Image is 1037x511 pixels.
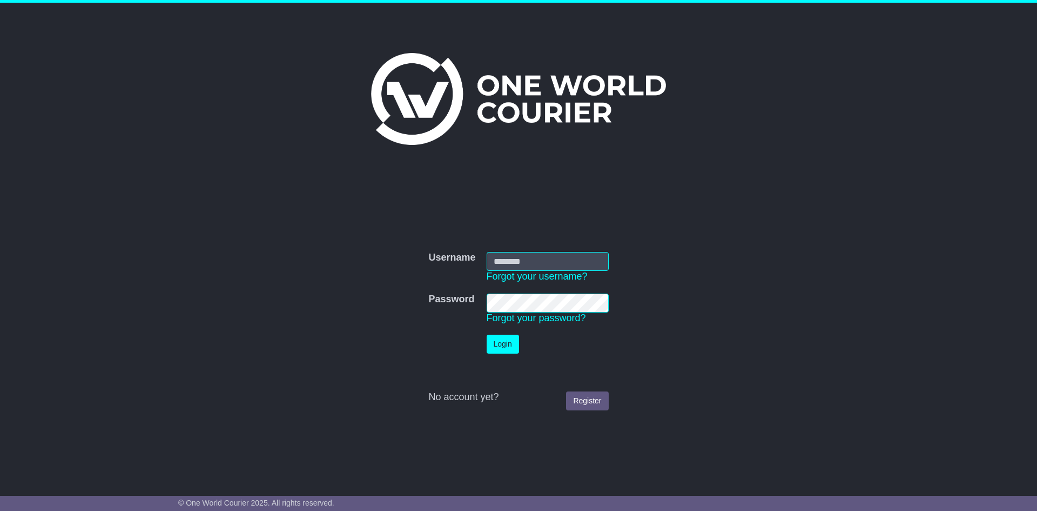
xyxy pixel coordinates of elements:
label: Username [428,252,475,264]
a: Register [566,391,608,410]
img: One World [371,53,666,145]
span: © One World Courier 2025. All rights reserved. [178,499,334,507]
label: Password [428,294,474,306]
div: No account yet? [428,391,608,403]
a: Forgot your username? [487,271,588,282]
a: Forgot your password? [487,313,586,323]
button: Login [487,335,519,354]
